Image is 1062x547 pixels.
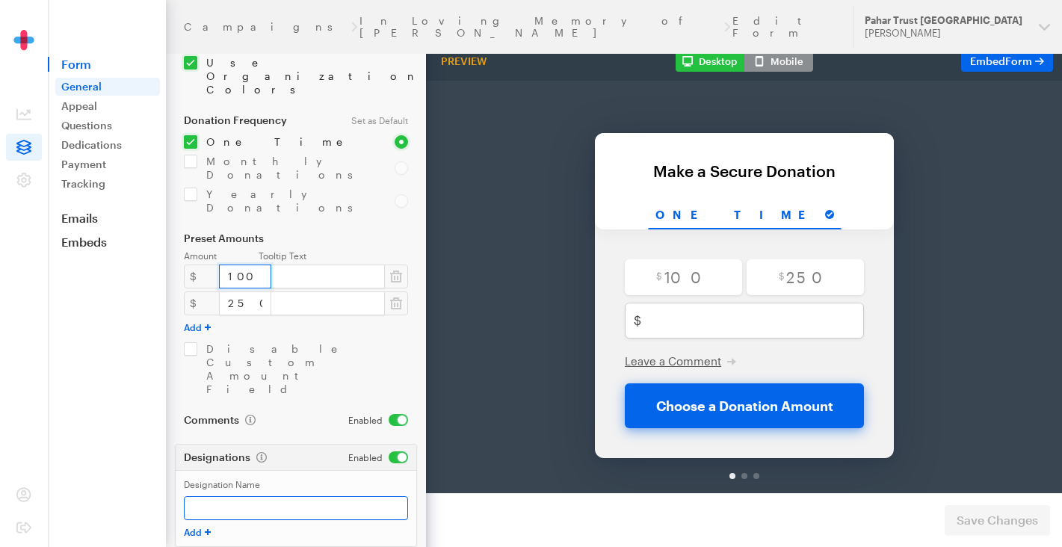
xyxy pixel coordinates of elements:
[263,273,374,288] button: Leave a Comment
[48,57,166,72] span: Form
[184,479,408,490] label: Designation Name
[197,56,408,96] label: Use Organization Colors
[184,21,349,33] a: Campaigns
[342,114,417,126] div: Set as Default
[1005,55,1032,67] span: Form
[55,136,160,154] a: Dedications
[184,232,408,244] label: Preset Amounts
[184,414,256,426] label: Comments
[184,526,211,538] button: Add
[55,97,160,115] a: Appeal
[184,265,220,288] div: $
[263,273,359,287] span: Leave a Comment
[259,250,408,262] label: Tooltip Text
[744,51,813,72] button: Mobile
[359,15,721,39] a: In Loving Memory of [PERSON_NAME]
[48,235,166,250] a: Embeds
[55,78,160,96] a: General
[184,451,330,463] div: Designations
[184,250,259,262] label: Amount
[435,55,493,68] div: Preview
[55,175,160,193] a: Tracking
[48,211,166,226] a: Emails
[865,14,1027,27] div: Pahar Trust [GEOGRAPHIC_DATA]
[970,55,1032,67] span: Embed
[55,117,160,135] a: Questions
[184,321,211,333] button: Add
[865,27,1027,40] div: [PERSON_NAME]
[55,155,160,173] a: Payment
[263,303,502,347] button: Choose a Donation Amount
[184,291,220,315] div: $
[184,114,333,126] label: Donation Frequency
[248,81,517,99] div: Make a Secure Donation
[853,6,1062,48] button: Pahar Trust [GEOGRAPHIC_DATA] [PERSON_NAME]
[961,51,1053,72] a: EmbedForm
